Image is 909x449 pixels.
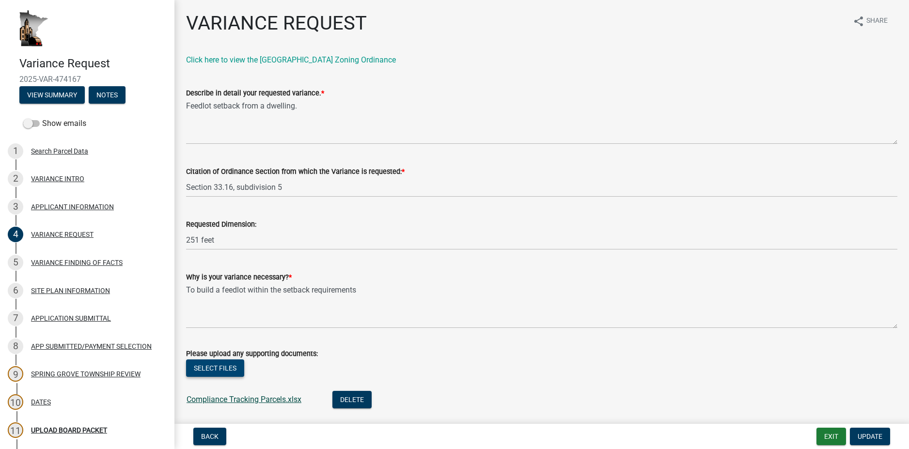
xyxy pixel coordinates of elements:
[8,366,23,382] div: 9
[19,75,155,84] span: 2025-VAR-474167
[8,310,23,326] div: 7
[186,90,324,97] label: Describe in detail your requested variance.
[19,10,48,46] img: Houston County, Minnesota
[31,148,88,155] div: Search Parcel Data
[31,315,111,322] div: APPLICATION SUBMITTAL
[19,86,85,104] button: View Summary
[858,433,882,440] span: Update
[31,371,141,377] div: SPRING GROVE TOWNSHIP REVIEW
[8,339,23,354] div: 8
[8,422,23,438] div: 11
[850,428,890,445] button: Update
[8,171,23,186] div: 2
[31,343,152,350] div: APP SUBMITTED/PAYMENT SELECTION
[31,427,107,434] div: UPLOAD BOARD PACKET
[332,396,372,405] wm-modal-confirm: Delete Document
[816,428,846,445] button: Exit
[186,55,396,64] a: Click here to view the [GEOGRAPHIC_DATA] Zoning Ordinance
[186,351,318,357] label: Please upload any supporting documents:
[19,57,167,71] h4: Variance Request
[89,86,125,104] button: Notes
[332,391,372,408] button: Delete
[853,15,864,27] i: share
[31,203,114,210] div: APPLICANT INFORMATION
[186,359,244,377] button: Select files
[186,12,367,35] h1: VARIANCE REQUEST
[8,283,23,298] div: 6
[8,199,23,215] div: 3
[193,428,226,445] button: Back
[8,227,23,242] div: 4
[866,15,888,27] span: Share
[201,433,219,440] span: Back
[23,118,86,129] label: Show emails
[186,169,405,175] label: Citation of Ordinance Section from which the Variance is requested:
[89,92,125,99] wm-modal-confirm: Notes
[8,394,23,410] div: 10
[31,175,84,182] div: VARIANCE INTRO
[186,221,256,228] label: Requested Dimension:
[8,143,23,159] div: 1
[31,287,110,294] div: SITE PLAN INFORMATION
[19,92,85,99] wm-modal-confirm: Summary
[31,231,94,238] div: VARIANCE REQUEST
[31,399,51,405] div: DATES
[187,395,301,404] a: Compliance Tracking Parcels.xlsx
[31,259,123,266] div: VARIANCE FINDING OF FACTS
[8,255,23,270] div: 5
[186,274,292,281] label: Why is your variance necessary?
[845,12,895,31] button: shareShare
